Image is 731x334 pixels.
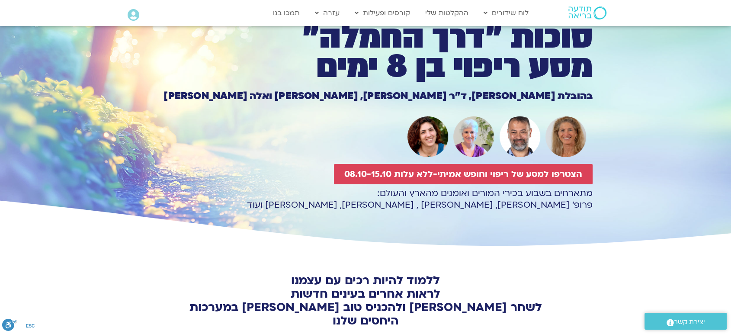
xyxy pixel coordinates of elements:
[350,5,414,21] a: קורסים ופעילות
[421,5,473,21] a: ההקלטות שלי
[334,164,593,184] a: הצטרפו למסע של ריפוי וחופש אמיתי-ללא עלות 08.10-15.10
[138,187,593,211] p: מתארחים בשבוע בכירי המורים ואומנים מהארץ והעולם: פרופ׳ [PERSON_NAME], [PERSON_NAME] , [PERSON_NAM...
[180,274,551,328] h2: ללמוד להיות רכים עם עצמנו לראות אחרים בעינים חדשות לשחר [PERSON_NAME] ולהכניס טוב [PERSON_NAME] ב...
[479,5,533,21] a: לוח שידורים
[644,313,727,330] a: יצירת קשר
[674,316,705,328] span: יצירת קשר
[568,6,606,19] img: תודעה בריאה
[269,5,304,21] a: תמכו בנו
[138,23,593,82] h1: סוכות ״דרך החמלה״ מסע ריפוי בן 8 ימים
[344,169,582,179] span: הצטרפו למסע של ריפוי וחופש אמיתי-ללא עלות 08.10-15.10
[138,91,593,101] h1: בהובלת [PERSON_NAME], ד״ר [PERSON_NAME], [PERSON_NAME] ואלה [PERSON_NAME]
[311,5,344,21] a: עזרה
